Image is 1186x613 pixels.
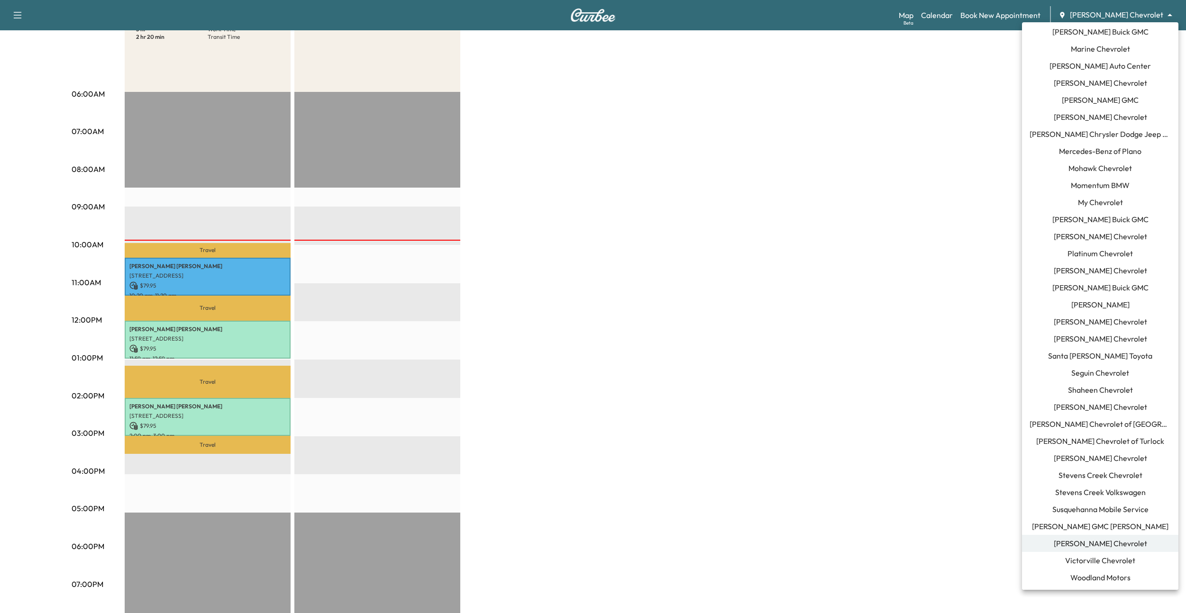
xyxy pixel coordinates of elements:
span: [PERSON_NAME] Chevrolet of [GEOGRAPHIC_DATA] [1030,418,1171,430]
span: [PERSON_NAME] Chevrolet [1054,265,1147,276]
span: Santa [PERSON_NAME] Toyota [1048,350,1152,361]
span: [PERSON_NAME] Chevrolet [1054,452,1147,464]
span: Victorville Chevrolet [1065,555,1135,566]
span: [PERSON_NAME] Chevrolet [1054,316,1147,327]
span: Woodland Motors [1070,572,1131,583]
span: [PERSON_NAME] Chevrolet [1054,333,1147,344]
span: [PERSON_NAME] Chevrolet [1054,111,1147,123]
span: [PERSON_NAME] Buick GMC [1052,214,1149,225]
span: [PERSON_NAME] Buick GMC [1052,26,1149,37]
span: [PERSON_NAME] Chevrolet [1054,401,1147,413]
span: Platinum Chevrolet [1067,248,1133,259]
span: [PERSON_NAME] GMC [1062,94,1139,106]
span: [PERSON_NAME] Chevrolet [1054,538,1147,549]
span: [PERSON_NAME] Chevrolet of Turlock [1036,435,1164,447]
span: [PERSON_NAME] [1071,299,1130,310]
span: Momentum BMW [1071,180,1130,191]
span: My Chevrolet [1078,197,1123,208]
span: [PERSON_NAME] Chevrolet [1054,77,1147,89]
span: Susquehanna Mobile Service [1052,504,1149,515]
span: Marine Chevrolet [1071,43,1130,54]
span: [PERSON_NAME] Chrysler Dodge Jeep RAM of [GEOGRAPHIC_DATA] [1030,128,1171,140]
span: Stevens Creek Volkswagen [1055,487,1146,498]
span: [PERSON_NAME] Buick GMC [1052,282,1149,293]
span: [PERSON_NAME] GMC [PERSON_NAME] [1032,521,1168,532]
span: Seguin Chevrolet [1071,367,1129,379]
span: [PERSON_NAME] Chevrolet [1054,231,1147,242]
span: Mercedes-Benz of Plano [1059,145,1141,157]
span: Stevens Creek Chevrolet [1058,469,1142,481]
span: [PERSON_NAME] Auto Center [1049,60,1151,72]
span: Mohawk Chevrolet [1068,162,1132,174]
span: Shaheen Chevrolet [1068,384,1133,396]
